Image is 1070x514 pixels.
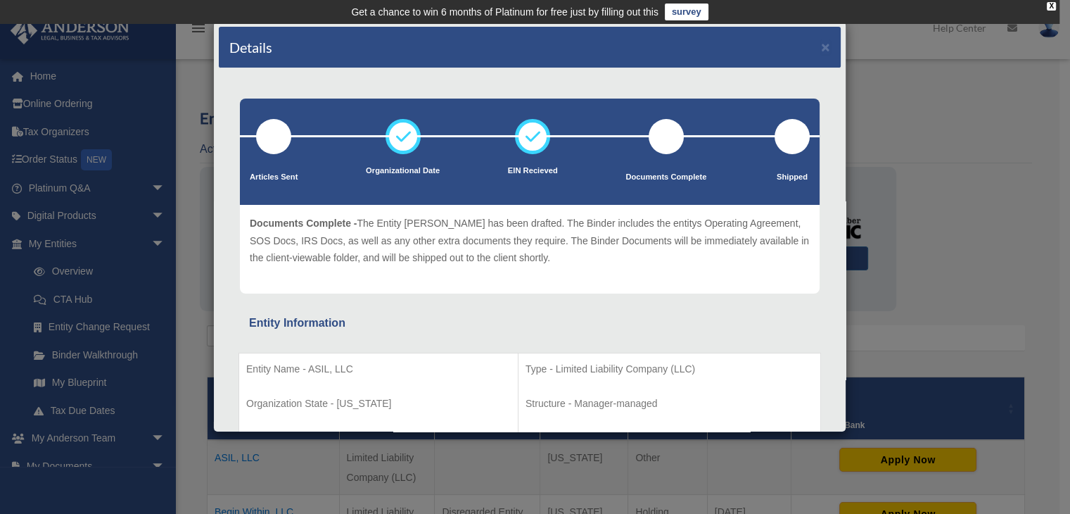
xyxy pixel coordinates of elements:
p: Entity Name - ASIL, LLC [246,361,511,378]
p: Documents Complete [625,170,706,184]
p: Organizational Date - [DATE] [526,430,813,447]
h4: Details [229,37,272,57]
span: Documents Complete - [250,218,357,229]
p: Organization State - [US_STATE] [246,395,511,413]
a: survey [665,4,708,20]
p: Articles Sent [250,170,298,184]
p: EIN Recieved [508,164,558,178]
div: Entity Information [249,313,810,333]
div: close [1047,2,1056,11]
p: Type - Limited Liability Company (LLC) [526,361,813,378]
div: Get a chance to win 6 months of Platinum for free just by filling out this [351,4,658,20]
p: Shipped [775,170,810,184]
p: The Entity [PERSON_NAME] has been drafted. The Binder includes the entitys Operating Agreement, S... [250,215,810,267]
button: × [821,39,830,54]
p: Structure - Manager-managed [526,395,813,413]
p: Organizational Date [366,164,440,178]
